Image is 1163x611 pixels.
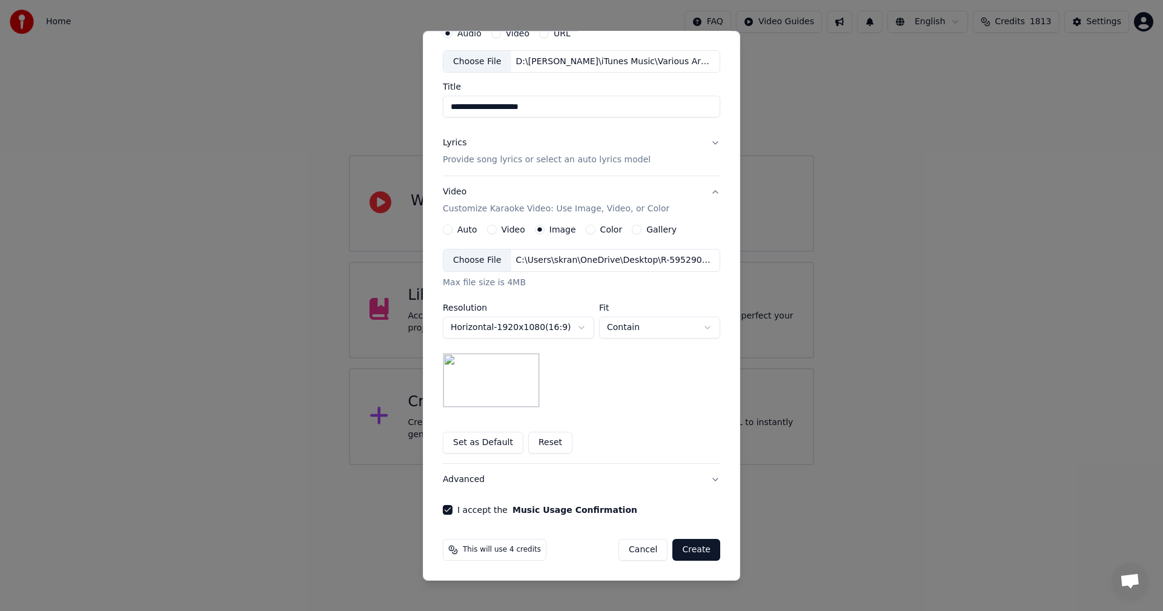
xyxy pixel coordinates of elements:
[599,303,720,312] label: Fit
[443,50,511,72] div: Choose File
[443,464,720,495] button: Advanced
[502,225,525,234] label: Video
[443,154,651,166] p: Provide song lyrics or select an auto lyrics model
[443,277,720,289] div: Max file size is 4MB
[506,28,529,37] label: Video
[646,225,677,234] label: Gallery
[457,28,482,37] label: Audio
[511,55,717,67] div: D:\[PERSON_NAME]\iTunes Music\Various Artists\Back From The Grave - Part 3\02 Livin'.mp3
[443,225,720,463] div: VideoCustomize Karaoke Video: Use Image, Video, or Color
[511,254,717,266] div: C:\Users\skran\OneDrive\Desktop\R-5952908-1694738167-8975.jpg
[554,28,571,37] label: URL
[443,176,720,225] button: VideoCustomize Karaoke Video: Use Image, Video, or Color
[457,225,477,234] label: Auto
[528,432,572,454] button: Reset
[443,203,669,215] p: Customize Karaoke Video: Use Image, Video, or Color
[443,249,511,271] div: Choose File
[443,127,720,176] button: LyricsProvide song lyrics or select an auto lyrics model
[618,539,668,561] button: Cancel
[443,186,669,215] div: Video
[512,506,637,514] button: I accept the
[443,137,466,149] div: Lyrics
[443,82,720,91] label: Title
[443,303,594,312] label: Resolution
[457,506,637,514] label: I accept the
[600,225,623,234] label: Color
[463,545,541,555] span: This will use 4 credits
[443,432,523,454] button: Set as Default
[549,225,576,234] label: Image
[672,539,720,561] button: Create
